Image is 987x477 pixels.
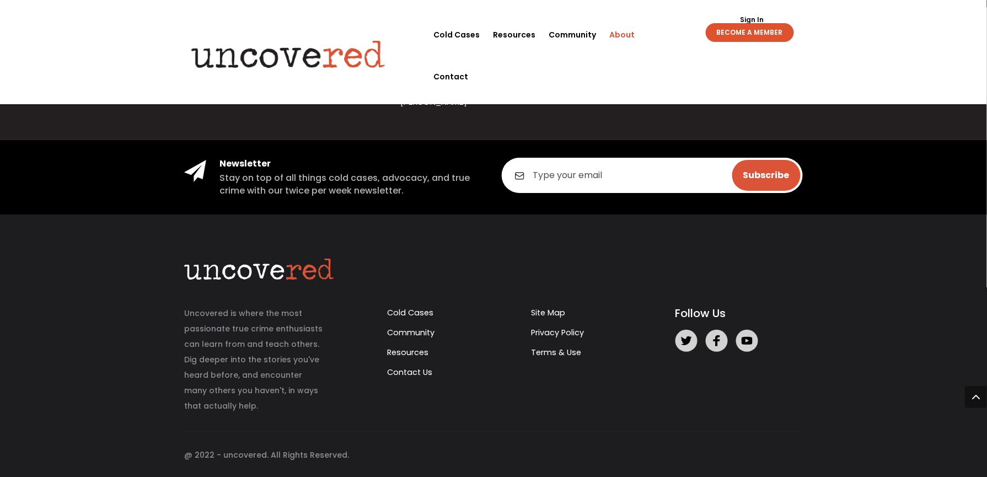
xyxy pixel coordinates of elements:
[531,347,581,358] a: Terms & Use
[706,23,794,42] a: BECOME A MEMBER
[734,17,770,23] a: Sign In
[502,158,803,193] input: Type your email
[732,160,801,191] input: Subscribe
[219,158,485,170] h4: Newsletter
[434,14,480,56] a: Cold Cases
[531,307,565,318] a: Site Map
[219,172,485,197] h5: Stay on top of all things cold cases, advocacy, and true crime with our twice per week newsletter.
[493,14,536,56] a: Resources
[387,327,435,338] a: Community
[184,306,326,414] p: Uncovered is where the most passionate true crime enthusiasts can learn from and teach others. Di...
[182,33,394,76] img: Uncovered logo
[434,56,469,98] a: Contact
[387,347,428,358] a: Resources
[610,14,635,56] a: About
[387,307,433,318] a: Cold Cases
[675,306,803,321] h5: Follow Us
[531,327,584,338] a: Privacy Policy
[549,14,597,56] a: Community
[387,367,432,378] a: Contact Us
[184,431,803,460] div: @ 2022 - uncovered. All Rights Reserved.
